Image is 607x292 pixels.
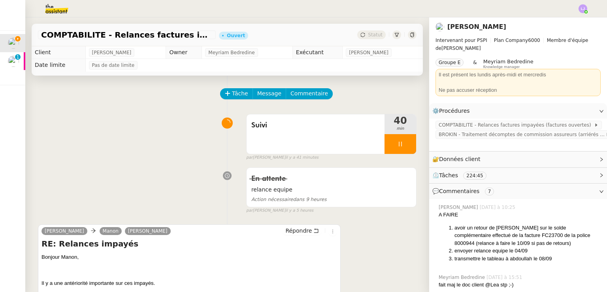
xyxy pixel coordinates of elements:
[246,154,319,161] small: [PERSON_NAME]
[286,88,333,99] button: Commentaire
[257,89,281,98] span: Message
[15,54,21,60] nz-badge-sup: 1
[439,121,594,129] span: COMPTABILITE - Relances factures impayées (factures ouvertes)
[246,154,253,161] span: par
[286,207,314,214] span: il y a 5 heures
[41,254,79,260] span: Bonjour Manon,
[251,197,327,202] span: dans 9 heures
[439,204,480,211] span: [PERSON_NAME]
[473,59,477,69] span: &
[8,38,19,49] img: users%2F0zQGGmvZECeMseaPawnreYAQQyS2%2Favatar%2Feddadf8a-b06f-4db9-91c4-adeed775bb0f
[292,46,343,59] td: Exécutant
[16,54,19,61] p: 1
[92,49,132,57] span: [PERSON_NAME]
[285,227,312,235] span: Répondre
[232,89,248,98] span: Tâche
[429,168,607,183] div: ⏲️Tâches 224:45
[125,228,171,235] a: [PERSON_NAME]
[432,188,497,194] span: 💬
[429,152,607,167] div: 🔐Données client
[246,207,313,214] small: [PERSON_NAME]
[8,56,19,67] img: users%2FNmPW3RcGagVdwlUj0SIRjiM8zA23%2Favatar%2Fb3e8f68e-88d8-429d-a2bd-00fb6f2d12db
[251,175,286,182] span: En attente
[41,228,87,235] a: [PERSON_NAME]
[368,32,383,38] span: Statut
[435,59,464,66] nz-tag: Groupe E
[486,274,524,281] span: [DATE] à 15:51
[579,4,587,13] img: svg
[454,255,601,263] li: transmettre le tableau à abdoullah le 08/09
[454,247,601,255] li: envoyer relance equipe le 04/09
[251,185,411,194] span: relance equipe
[227,33,245,38] div: Ouvert
[92,61,135,69] span: Pas de date limite
[439,211,601,219] div: A FAIRE
[32,59,85,72] td: Date limite
[439,281,601,289] div: fait maj le doc client @Lea stp ;-)
[220,88,253,99] button: Tâche
[283,226,322,235] button: Répondre
[251,197,293,202] span: Action nécessaire
[100,228,122,235] a: Manon
[483,65,520,69] span: Knowledge manager
[463,172,486,180] nz-tag: 224:45
[32,46,85,59] td: Client
[251,119,380,131] span: Suivi
[435,23,444,31] img: users%2F0zQGGmvZECeMseaPawnreYAQQyS2%2Favatar%2Feddadf8a-b06f-4db9-91c4-adeed775bb0f
[439,172,458,178] span: Tâches
[166,46,202,59] td: Owner
[432,155,484,164] span: 🔐
[41,238,337,249] h4: RE: Relances impayés
[41,31,213,39] span: COMPTABILITE - Relances factures impayées - [DATE]
[447,23,506,30] a: [PERSON_NAME]
[435,36,601,52] span: [PERSON_NAME]
[429,184,607,199] div: 💬Commentaires 7
[349,49,388,57] span: [PERSON_NAME]
[439,188,479,194] span: Commentaires
[286,154,319,161] span: il y a 41 minutes
[439,108,470,114] span: Procédures
[439,71,598,79] div: Il est présent les lundis après-midi et mercredis
[432,106,473,116] span: ⚙️
[385,116,416,125] span: 40
[41,280,155,286] span: Il y a une antériorité importante sur ces impayés.
[480,204,517,211] span: [DATE] à 10:25
[290,89,328,98] span: Commentaire
[485,188,494,195] nz-tag: 7
[432,172,493,178] span: ⏲️
[208,49,254,57] span: Meyriam Bedredine
[246,207,253,214] span: par
[435,38,487,43] span: Intervenant pour PSPI
[439,86,598,94] div: Ne pas accuser réception
[483,59,533,64] span: Meyriam Bedredine
[429,103,607,119] div: ⚙️Procédures
[483,59,533,69] app-user-label: Knowledge manager
[439,131,605,138] span: BROKIN - Traitement décomptes de commission assureurs (arriérés de primes ouverts)
[494,38,528,43] span: Plan Company
[439,274,486,281] span: Meyriam Bedredine
[439,156,481,162] span: Données client
[385,125,416,132] span: min
[454,224,601,247] li: avoir un retour de [PERSON_NAME] sur le solde complémentaire effectué de la facture FC23700 de la...
[253,88,286,99] button: Message
[528,38,540,43] span: 6000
